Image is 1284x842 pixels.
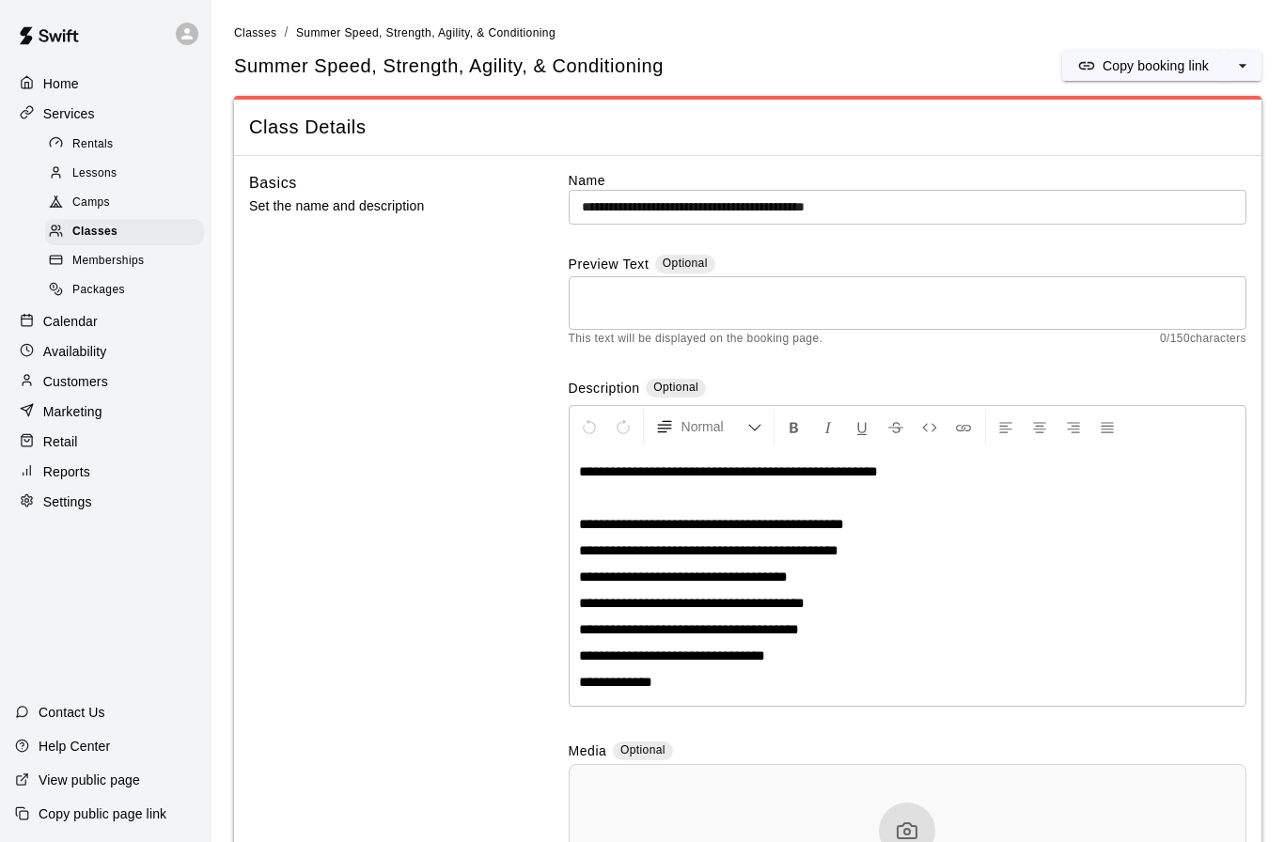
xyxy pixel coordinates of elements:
[249,195,509,218] p: Set the name and description
[43,372,108,391] p: Customers
[1057,410,1089,444] button: Right Align
[39,804,166,823] p: Copy public page link
[569,379,640,400] label: Description
[72,164,117,183] span: Lessons
[39,703,105,722] p: Contact Us
[72,281,125,300] span: Packages
[45,247,211,276] a: Memberships
[43,492,92,511] p: Settings
[846,410,878,444] button: Format Underline
[72,135,114,154] span: Rentals
[45,218,211,247] a: Classes
[249,115,1246,140] span: Class Details
[45,132,204,158] div: Rentals
[15,337,196,366] a: Availability
[45,248,204,274] div: Memberships
[234,54,664,79] h5: Summer Speed, Strength, Agility, & Conditioning
[15,458,196,486] a: Reports
[43,312,98,331] p: Calendar
[15,367,196,396] a: Customers
[569,741,607,763] label: Media
[45,159,211,188] a: Lessons
[15,70,196,98] a: Home
[947,410,979,444] button: Insert Link
[1103,56,1209,75] p: Copy booking link
[990,410,1022,444] button: Left Align
[812,410,844,444] button: Format Italics
[914,410,946,444] button: Insert Code
[45,276,211,305] a: Packages
[45,219,204,245] div: Classes
[569,171,1246,190] label: Name
[607,410,639,444] button: Redo
[1091,410,1123,444] button: Justify Align
[43,402,102,421] p: Marketing
[569,255,650,276] label: Preview Text
[284,23,288,42] li: /
[648,410,770,444] button: Formatting Options
[573,410,605,444] button: Undo
[72,194,110,212] span: Camps
[1062,51,1261,81] div: split button
[15,428,196,456] a: Retail
[39,737,110,756] p: Help Center
[880,410,912,444] button: Format Strikethrough
[15,307,196,335] a: Calendar
[15,100,196,128] a: Services
[620,743,665,756] span: Optional
[45,130,211,159] a: Rentals
[45,277,204,304] div: Packages
[569,330,823,349] span: This text will be displayed on the booking page.
[15,488,196,516] a: Settings
[45,190,204,216] div: Camps
[43,74,79,93] p: Home
[234,23,1261,43] nav: breadcrumb
[43,462,90,481] p: Reports
[296,26,556,39] span: Summer Speed, Strength, Agility, & Conditioning
[653,381,698,394] span: Optional
[1062,51,1224,81] button: Copy booking link
[45,189,211,218] a: Camps
[234,26,276,39] span: Classes
[1224,51,1261,81] button: select merge strategy
[43,342,107,361] p: Availability
[43,104,95,123] p: Services
[681,417,747,436] span: Normal
[45,161,204,187] div: Lessons
[72,223,117,242] span: Classes
[1160,330,1246,349] span: 0 / 150 characters
[72,252,144,271] span: Memberships
[39,771,140,789] p: View public page
[778,410,810,444] button: Format Bold
[43,432,78,451] p: Retail
[1024,410,1056,444] button: Center Align
[663,257,708,270] span: Optional
[249,171,297,195] h6: Basics
[234,24,276,39] a: Classes
[15,398,196,426] a: Marketing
